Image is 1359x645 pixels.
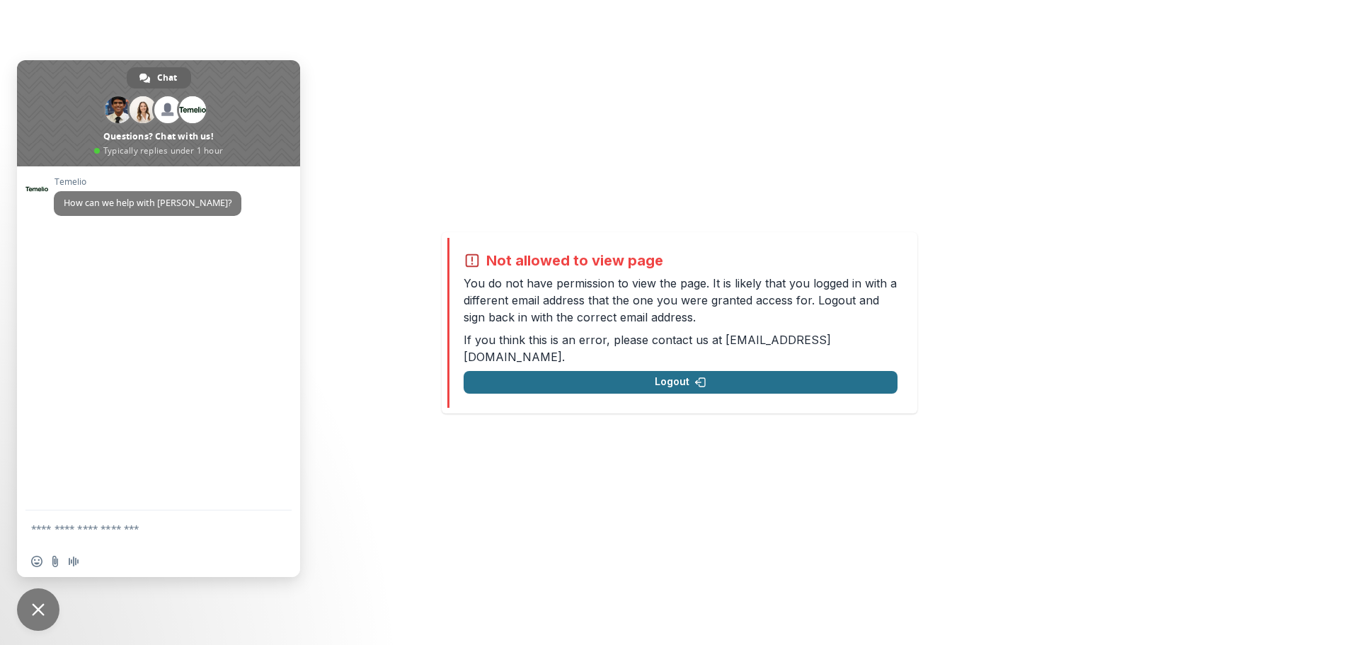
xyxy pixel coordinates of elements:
span: How can we help with [PERSON_NAME]? [64,197,231,209]
p: If you think this is an error, please contact us at . [464,331,898,365]
span: Temelio [54,177,241,187]
a: [EMAIL_ADDRESS][DOMAIN_NAME] [464,333,831,364]
span: Audio message [68,556,79,567]
button: Logout [464,371,898,394]
span: Chat [157,67,177,89]
h2: Not allowed to view page [486,252,663,269]
span: Send a file [50,556,61,567]
p: You do not have permission to view the page. It is likely that you logged in with a different ema... [464,275,898,326]
div: Chat [127,67,191,89]
span: Insert an emoji [31,556,42,567]
div: Close chat [17,588,59,631]
textarea: Compose your message... [31,523,255,535]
